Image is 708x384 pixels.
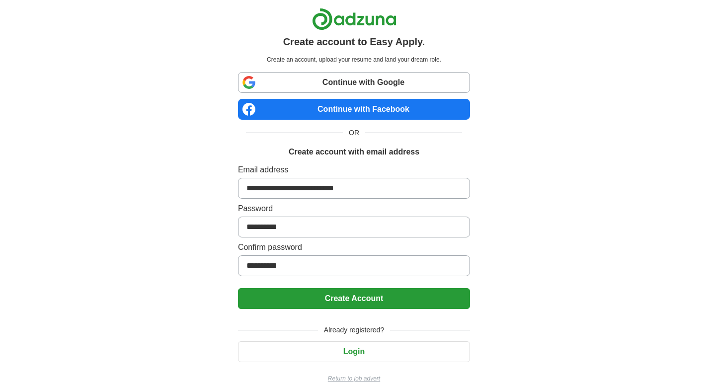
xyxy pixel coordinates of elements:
button: Create Account [238,288,470,309]
a: Return to job advert [238,374,470,383]
a: Continue with Google [238,72,470,93]
img: Adzuna logo [312,8,396,30]
span: OR [343,128,365,138]
h1: Create account with email address [289,146,419,158]
label: Confirm password [238,241,470,253]
a: Login [238,347,470,356]
p: Create an account, upload your resume and land your dream role. [240,55,468,64]
button: Login [238,341,470,362]
a: Continue with Facebook [238,99,470,120]
label: Email address [238,164,470,176]
h1: Create account to Easy Apply. [283,34,425,49]
label: Password [238,203,470,215]
span: Already registered? [318,325,390,335]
